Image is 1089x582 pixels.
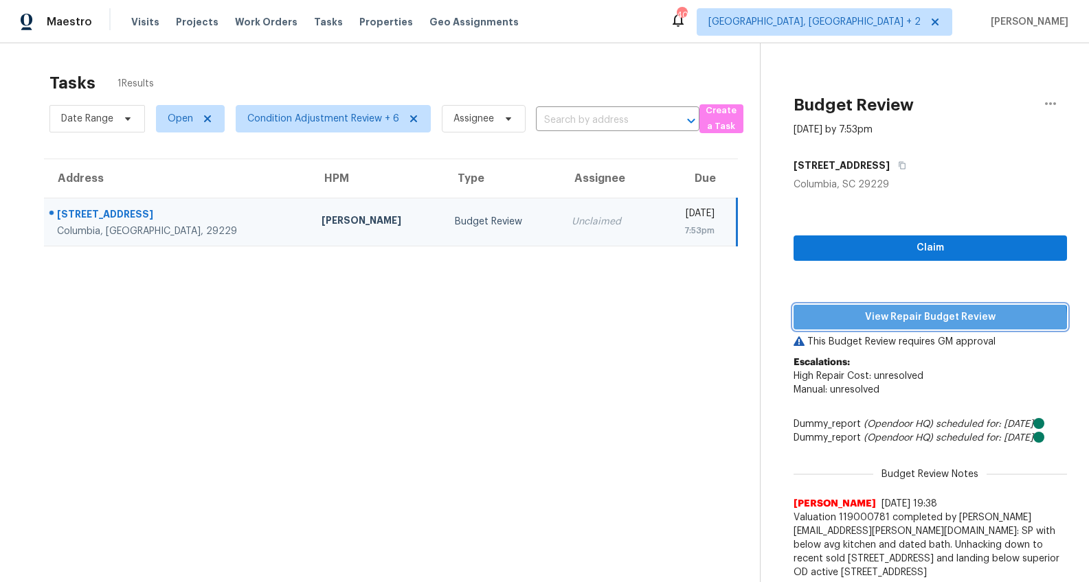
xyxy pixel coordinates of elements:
div: [DATE] by 7:53pm [794,123,873,137]
span: View Repair Budget Review [805,309,1056,326]
th: Assignee [561,159,654,198]
i: (Opendoor HQ) [864,419,933,429]
span: [PERSON_NAME] [985,15,1068,29]
span: Maestro [47,15,92,29]
div: Dummy_report [794,431,1067,445]
input: Search by address [536,110,661,131]
div: [PERSON_NAME] [322,213,432,231]
span: [PERSON_NAME] [794,497,876,511]
div: Dummy_report [794,417,1067,431]
span: Claim [805,240,1056,257]
p: This Budget Review requires GM approval [794,335,1067,349]
div: 40 [677,8,686,22]
span: Projects [176,15,218,29]
button: Create a Task [699,104,743,133]
span: Manual: unresolved [794,385,879,395]
div: [STREET_ADDRESS] [57,207,300,224]
button: Copy Address [890,153,908,178]
i: scheduled for: [DATE] [936,433,1033,443]
span: Create a Task [706,103,737,135]
div: Budget Review [455,215,550,229]
span: Geo Assignments [429,15,519,29]
div: Unclaimed [572,215,643,229]
i: (Opendoor HQ) [864,433,933,443]
span: High Repair Cost: unresolved [794,371,923,381]
div: [DATE] [665,207,715,224]
h5: [STREET_ADDRESS] [794,159,890,172]
div: 7:53pm [665,224,715,237]
span: 1 Results [117,77,154,91]
h2: Budget Review [794,98,914,112]
th: Due [654,159,737,198]
th: HPM [311,159,443,198]
span: Tasks [314,17,343,27]
span: [GEOGRAPHIC_DATA], [GEOGRAPHIC_DATA] + 2 [708,15,921,29]
button: View Repair Budget Review [794,305,1067,330]
button: Open [682,111,701,130]
span: Valuation 119000781 completed by [PERSON_NAME][EMAIL_ADDRESS][PERSON_NAME][DOMAIN_NAME]: SP with ... [794,511,1067,579]
div: Columbia, SC 29229 [794,178,1067,191]
button: Claim [794,235,1067,261]
i: scheduled for: [DATE] [936,419,1033,429]
span: Open [168,112,193,126]
span: Visits [131,15,159,29]
div: Columbia, [GEOGRAPHIC_DATA], 29229 [57,224,300,238]
span: Condition Adjustment Review + 6 [247,112,399,126]
h2: Tasks [49,76,96,90]
span: Properties [359,15,413,29]
th: Type [444,159,561,198]
span: Work Orders [235,15,297,29]
span: Assignee [453,112,494,126]
span: Date Range [61,112,113,126]
b: Escalations: [794,358,850,367]
th: Address [44,159,311,198]
span: [DATE] 19:38 [882,499,937,509]
span: Budget Review Notes [873,467,987,481]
